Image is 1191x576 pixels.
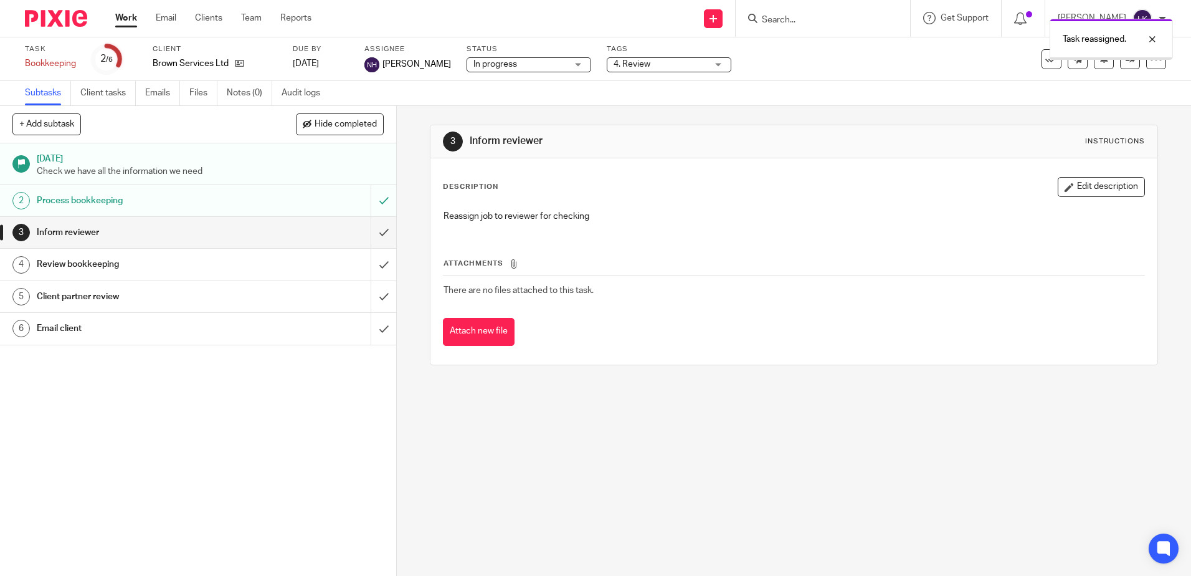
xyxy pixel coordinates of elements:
[37,191,251,210] h1: Process bookkeeping
[1132,9,1152,29] img: svg%3E
[25,10,87,27] img: Pixie
[470,135,820,148] h1: Inform reviewer
[1068,33,1132,46] p: Task reassigned.
[227,81,272,105] a: Notes (0)
[467,44,591,54] label: Status
[293,59,319,68] span: [DATE]
[37,165,384,178] p: Check we have all the information we need
[12,288,30,305] div: 5
[1058,177,1145,197] button: Edit description
[145,81,180,105] a: Emails
[189,81,217,105] a: Files
[1085,137,1145,146] div: Instructions
[100,52,113,66] div: 2
[443,182,498,192] p: Description
[195,12,222,24] a: Clients
[12,192,30,209] div: 2
[473,60,517,69] span: In progress
[315,120,377,130] span: Hide completed
[25,57,76,70] div: Bookkeeping
[12,224,30,241] div: 3
[37,223,251,242] h1: Inform reviewer
[25,81,71,105] a: Subtasks
[12,113,81,135] button: + Add subtask
[153,57,229,70] p: Brown Services Ltd
[106,56,113,63] small: /6
[37,150,384,165] h1: [DATE]
[364,44,451,54] label: Assignee
[153,44,277,54] label: Client
[364,57,379,72] img: svg%3E
[156,12,176,24] a: Email
[37,319,251,338] h1: Email client
[37,255,251,274] h1: Review bookkeeping
[282,81,330,105] a: Audit logs
[25,44,76,54] label: Task
[296,113,384,135] button: Hide completed
[444,286,594,295] span: There are no files attached to this task.
[115,12,137,24] a: Work
[614,60,650,69] span: 4. Review
[382,58,451,70] span: [PERSON_NAME]
[444,210,1144,223] p: Reassign job to reviewer for checking
[241,12,262,24] a: Team
[37,287,251,306] h1: Client partner review
[444,260,503,267] span: Attachments
[443,318,515,346] button: Attach new file
[280,12,311,24] a: Reports
[293,44,349,54] label: Due by
[12,256,30,274] div: 4
[12,320,30,337] div: 6
[80,81,136,105] a: Client tasks
[443,132,463,151] div: 3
